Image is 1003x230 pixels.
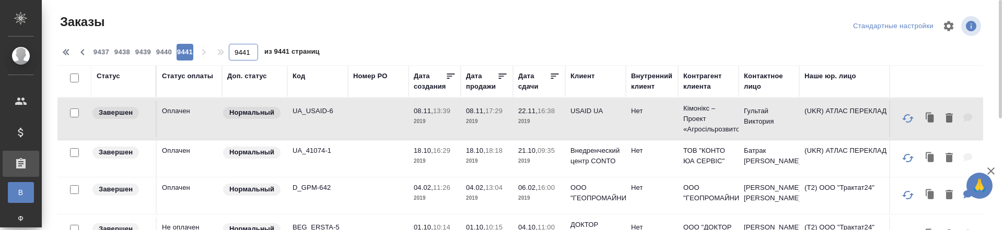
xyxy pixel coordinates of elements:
[744,71,794,92] div: Контактное лицо
[57,14,104,30] span: Заказы
[293,146,343,156] p: UA_41074-1
[264,45,320,60] span: из 9441 страниц
[13,187,29,198] span: В
[222,146,282,160] div: Статус по умолчанию для стандартных заказов
[97,71,120,81] div: Статус
[485,147,503,154] p: 18:18
[157,101,222,137] td: Оплачен
[466,71,497,92] div: Дата продажи
[538,147,555,154] p: 09:35
[8,208,34,229] a: Ф
[93,44,110,60] button: 9437
[157,140,222,177] td: Оплачен
[518,71,550,92] div: Дата сдачи
[99,147,133,158] p: Завершен
[570,106,621,116] p: USAID UA
[414,116,456,127] p: 2019
[631,183,673,193] p: Нет
[971,175,988,197] span: 🙏
[683,146,733,166] p: ТОВ "КОНТО ЮА СЕРВІС"
[683,103,733,135] p: Кімонікс – Проект «Агросільрозвиток»
[518,147,538,154] p: 21.10,
[13,213,29,224] span: Ф
[414,156,456,166] p: 2019
[229,147,274,158] p: Нормальный
[961,16,983,36] span: Посмотреть информацию
[91,106,150,120] div: Выставляет КМ при направлении счета или после выполнения всех работ/сдачи заказа клиенту. Окончат...
[966,173,993,199] button: 🙏
[631,146,673,156] p: Нет
[466,147,485,154] p: 18.10,
[91,183,150,197] div: Выставляет КМ при направлении счета или после выполнения всех работ/сдачи заказа клиенту. Окончат...
[940,108,958,129] button: Удалить
[229,107,274,118] p: Нормальный
[739,140,799,177] td: Батрак [PERSON_NAME]
[518,107,538,115] p: 22.11,
[293,183,343,193] p: D_GPM-642
[940,185,958,206] button: Удалить
[485,107,503,115] p: 17:29
[156,44,172,60] button: 9440
[162,71,213,81] div: Статус оплаты
[466,184,485,191] p: 04.02,
[850,18,936,34] div: split button
[99,184,133,195] p: Завершен
[8,182,34,203] a: В
[920,148,940,169] button: Клонировать
[99,107,133,118] p: Завершен
[293,106,343,116] p: UA_USAID-6
[414,71,446,92] div: Дата создания
[135,44,151,60] button: 9439
[222,106,282,120] div: Статус по умолчанию для стандартных заказов
[91,146,150,160] div: Выставляет КМ при направлении счета или после выполнения всех работ/сдачи заказа клиенту. Окончат...
[466,116,508,127] p: 2019
[293,71,305,81] div: Код
[895,106,920,131] button: Обновить
[433,147,450,154] p: 16:29
[222,183,282,197] div: Статус по умолчанию для стандартных заказов
[485,184,503,191] p: 13:04
[570,146,621,166] p: Внедренческий центр CONTO
[739,101,799,137] td: Гультай Виктория
[433,107,450,115] p: 13:39
[414,147,433,154] p: 18.10,
[93,47,110,57] span: 9437
[466,156,508,166] p: 2019
[414,107,433,115] p: 08.11,
[799,101,925,137] td: (UKR) АТЛАС ПЕРЕКЛАД
[156,47,172,57] span: 9440
[538,107,555,115] p: 16:38
[414,184,433,191] p: 04.02,
[414,193,456,203] p: 2019
[570,183,621,203] p: ООО "ГЕОПРОМАЙНИНГ"
[631,106,673,116] p: Нет
[631,71,673,92] div: Внутренний клиент
[895,146,920,171] button: Обновить
[799,177,925,214] td: (Т2) ООО "Трактат24"
[940,148,958,169] button: Удалить
[518,184,538,191] p: 06.02,
[920,108,940,129] button: Клонировать
[227,71,267,81] div: Доп. статус
[135,47,151,57] span: 9439
[804,71,856,81] div: Наше юр. лицо
[683,183,733,203] p: ООО "ГЕОПРОМАЙНИНГ"
[433,184,450,191] p: 11:26
[518,193,560,203] p: 2019
[466,193,508,203] p: 2019
[936,14,961,39] span: Настроить таблицу
[114,47,131,57] span: 9438
[739,177,799,214] td: [PERSON_NAME] [PERSON_NAME]
[157,177,222,214] td: Оплачен
[920,185,940,206] button: Клонировать
[518,156,560,166] p: 2019
[229,184,274,195] p: Нормальный
[570,71,594,81] div: Клиент
[353,71,387,81] div: Номер PO
[518,116,560,127] p: 2019
[799,140,925,177] td: (UKR) АТЛАС ПЕРЕКЛАД
[538,184,555,191] p: 16:00
[466,107,485,115] p: 08.11,
[895,183,920,208] button: Обновить
[683,71,733,92] div: Контрагент клиента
